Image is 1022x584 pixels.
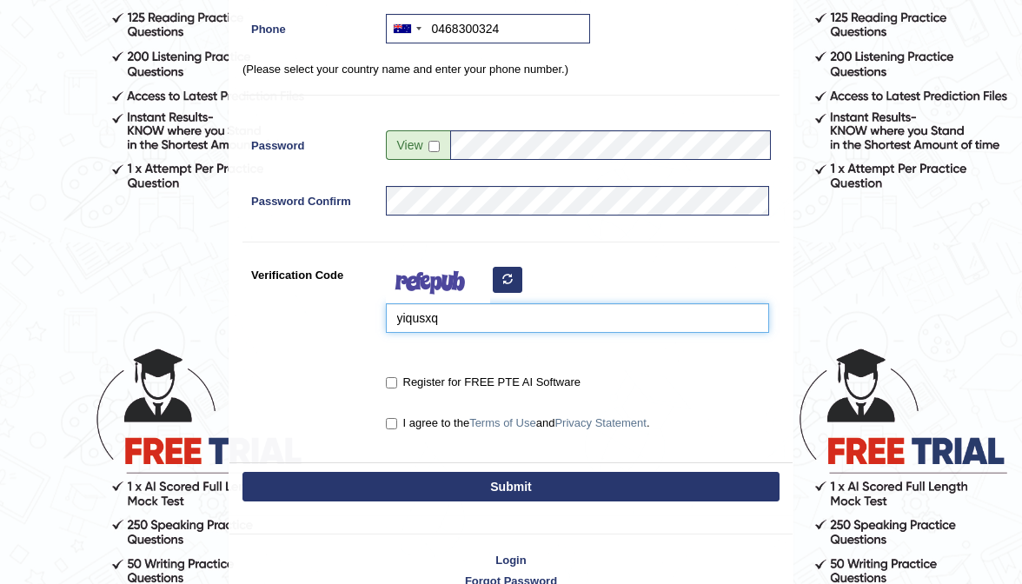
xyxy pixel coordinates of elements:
a: Privacy Statement [554,416,647,429]
div: Australia: +61 [387,15,427,43]
p: (Please select your country name and enter your phone number.) [242,61,780,77]
label: Register for FREE PTE AI Software [386,374,581,391]
button: Submit [242,472,780,501]
label: Password [242,130,377,154]
input: Register for FREE PTE AI Software [386,377,397,388]
label: I agree to the and . [386,415,650,432]
label: Phone [242,14,377,37]
input: Show/Hide Password [428,141,440,152]
label: Password Confirm [242,186,377,209]
input: I agree to theTerms of UseandPrivacy Statement. [386,418,397,429]
a: Login [229,552,793,568]
label: Verification Code [242,260,377,283]
input: +61 412 345 678 [386,14,590,43]
a: Terms of Use [469,416,536,429]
